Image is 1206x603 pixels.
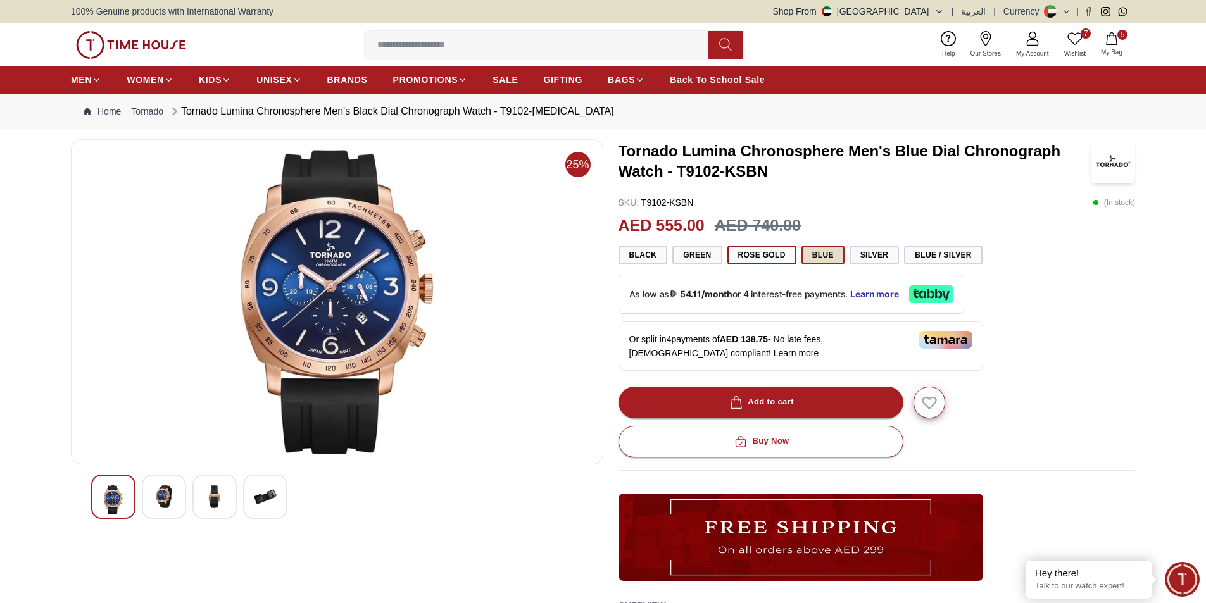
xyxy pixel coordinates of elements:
button: Buy Now [619,426,903,457]
button: العربية [961,5,986,18]
span: WOMEN [127,73,164,86]
a: GIFTING [543,68,582,91]
a: Tornado [131,105,163,118]
span: PROMOTIONS [393,73,458,86]
a: Home [84,105,121,118]
img: Tornado Lumina Chronosphere Men's Black Dial Chronograph Watch - T9102-BLEB [153,485,175,508]
img: Tornado Lumina Chronosphere Men's Blue Dial Chronograph Watch - T9102-KSBN [1091,139,1135,183]
a: SALE [493,68,518,91]
button: Rose Gold [727,246,796,264]
span: Our Stores [965,49,1006,58]
a: Instagram [1101,7,1110,16]
img: Tornado Lumina Chronosphere Men's Black Dial Chronograph Watch - T9102-BLEB [102,485,125,514]
button: 5My Bag [1093,30,1130,59]
img: United Arab Emirates [822,6,832,16]
img: Tornado Lumina Chronosphere Men's Black Dial Chronograph Watch - T9102-BLEB [82,150,593,454]
a: Whatsapp [1118,7,1127,16]
span: 25% [565,152,591,177]
a: Our Stores [963,28,1008,61]
span: GIFTING [543,73,582,86]
span: Back To School Sale [670,73,765,86]
span: My Bag [1096,47,1127,57]
p: T9102-KSBN [619,196,694,209]
button: Silver [850,246,900,264]
a: Back To School Sale [670,68,765,91]
div: Add to cart [727,395,794,409]
img: Tamara [919,331,972,349]
h3: AED 740.00 [715,214,801,238]
span: KIDS [199,73,222,86]
a: 7Wishlist [1057,28,1093,61]
span: AED 138.75 [720,334,768,344]
span: Help [937,49,960,58]
span: SALE [493,73,518,86]
span: SKU : [619,197,639,208]
a: KIDS [199,68,231,91]
span: UNISEX [256,73,292,86]
a: BRANDS [327,68,368,91]
button: Add to cart [619,387,903,418]
nav: Breadcrumb [71,94,1135,129]
span: Learn more [774,348,819,358]
span: 7 [1081,28,1091,39]
span: BRANDS [327,73,368,86]
a: UNISEX [256,68,301,91]
span: My Account [1011,49,1054,58]
button: Blue [801,246,845,264]
span: 100% Genuine products with International Warranty [71,5,273,18]
span: | [952,5,954,18]
a: Help [934,28,963,61]
img: ... [619,494,983,581]
div: Tornado Lumina Chronosphere Men's Black Dial Chronograph Watch - T9102-[MEDICAL_DATA] [168,104,614,119]
span: BAGS [608,73,635,86]
div: Chat Widget [1165,562,1200,597]
span: MEN [71,73,92,86]
a: Facebook [1084,7,1093,16]
button: Shop From[GEOGRAPHIC_DATA] [773,5,944,18]
div: Currency [1003,5,1045,18]
img: ... [76,31,186,59]
button: Blue / Silver [904,246,983,264]
a: MEN [71,68,101,91]
a: WOMEN [127,68,173,91]
div: Buy Now [732,434,789,449]
a: PROMOTIONS [393,68,468,91]
p: Talk to our watch expert! [1035,581,1143,592]
span: | [1076,5,1079,18]
button: Green [672,246,722,264]
button: Black [619,246,668,264]
span: 5 [1117,30,1127,40]
a: BAGS [608,68,644,91]
div: Or split in 4 payments of - No late fees, [DEMOGRAPHIC_DATA] compliant! [619,321,983,371]
div: Hey there! [1035,567,1143,580]
img: Tornado Lumina Chronosphere Men's Black Dial Chronograph Watch - T9102-BLEB [254,485,277,508]
p: ( In stock ) [1093,196,1135,209]
h2: AED 555.00 [619,214,705,238]
span: | [993,5,996,18]
h3: Tornado Lumina Chronosphere Men's Blue Dial Chronograph Watch - T9102-KSBN [619,141,1091,182]
img: Tornado Lumina Chronosphere Men's Black Dial Chronograph Watch - T9102-BLEB [203,485,226,508]
span: Wishlist [1059,49,1091,58]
